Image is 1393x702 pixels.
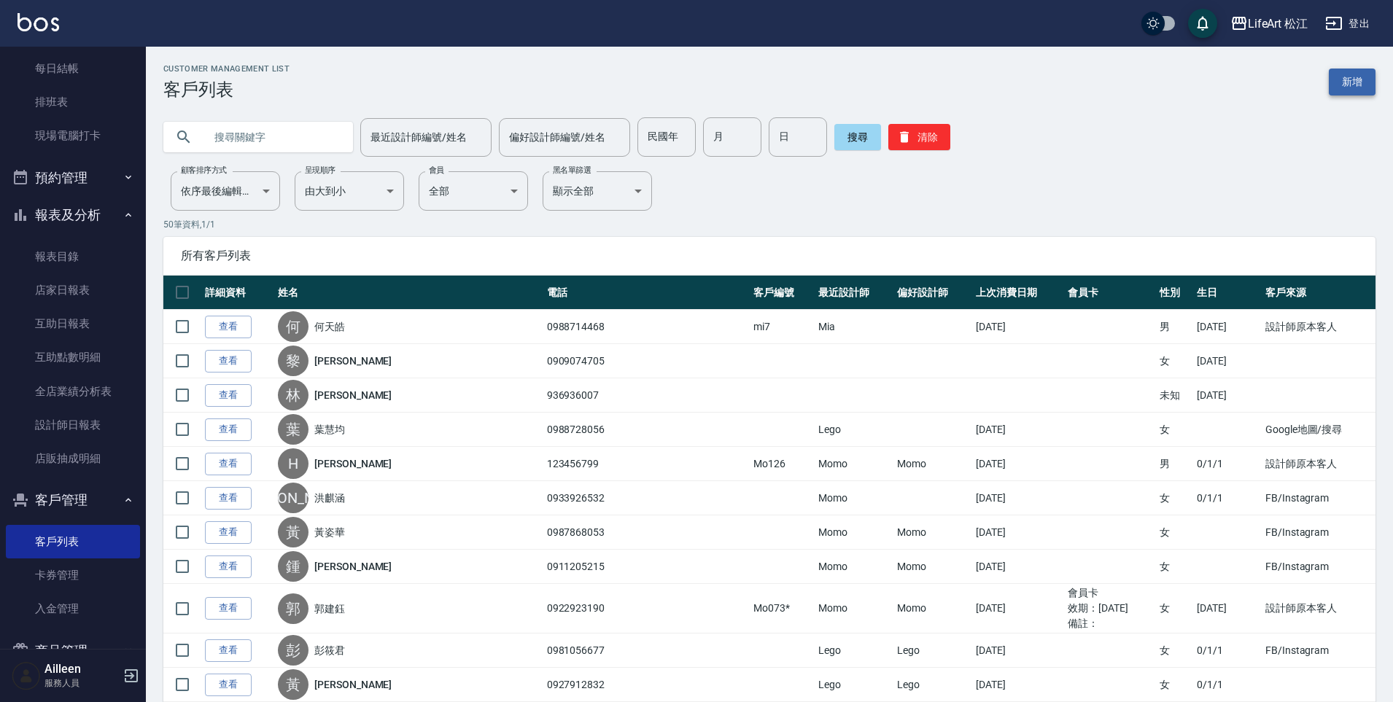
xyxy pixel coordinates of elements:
td: [DATE] [972,413,1065,447]
td: 0981056677 [543,633,750,668]
td: [DATE] [972,515,1065,550]
img: Logo [18,13,59,31]
div: 依序最後編輯時間 [171,171,280,211]
td: 0922923190 [543,584,750,633]
h2: Customer Management List [163,64,290,74]
a: [PERSON_NAME] [314,354,392,368]
td: FB/Instagram [1262,633,1375,668]
td: [DATE] [972,633,1065,668]
ul: 備註： [1068,616,1152,631]
a: 黃姿華 [314,525,345,539]
td: Momo [815,515,893,550]
td: 男 [1156,310,1193,344]
label: 黑名單篩選 [553,165,591,176]
td: 0/1/1 [1193,668,1262,702]
td: Mo073* [750,584,815,633]
td: 設計師原本客人 [1262,447,1375,481]
td: 0927912832 [543,668,750,702]
a: 葉慧均 [314,422,345,437]
td: 女 [1156,344,1193,378]
button: 清除 [888,124,950,150]
div: 黃 [278,669,309,700]
input: 搜尋關鍵字 [204,117,341,157]
th: 偏好設計師 [893,276,972,310]
td: 女 [1156,481,1193,515]
a: [PERSON_NAME] [314,388,392,402]
button: 登出 [1319,10,1375,37]
a: 何天皓 [314,319,345,334]
a: 郭建鈺 [314,601,345,616]
a: 設計師日報表 [6,408,140,442]
td: 女 [1156,413,1193,447]
th: 客戶來源 [1262,276,1375,310]
button: 客戶管理 [6,481,140,519]
div: 葉 [278,414,309,445]
div: LifeArt 松江 [1248,15,1308,33]
a: 卡券管理 [6,558,140,592]
div: 鍾 [278,551,309,582]
td: Momo [893,515,972,550]
td: Momo [815,550,893,584]
label: 會員 [429,165,444,176]
button: save [1188,9,1217,38]
a: 互助點數明細 [6,340,140,374]
td: Momo [815,584,893,633]
td: [DATE] [972,447,1065,481]
a: 彭筱君 [314,643,345,658]
td: [DATE] [972,481,1065,515]
td: FB/Instagram [1262,481,1375,515]
a: 入金管理 [6,592,140,625]
img: Person [12,661,41,690]
a: 全店業績分析表 [6,375,140,408]
a: 查看 [205,418,252,441]
th: 會員卡 [1064,276,1155,310]
a: 現場電腦打卡 [6,119,140,152]
a: 每日結帳 [6,52,140,85]
th: 姓名 [274,276,543,310]
a: 查看 [205,674,252,696]
th: 電話 [543,276,750,310]
div: 彭 [278,635,309,666]
td: 0/1/1 [1193,447,1262,481]
td: 123456799 [543,447,750,481]
td: 0911205215 [543,550,750,584]
td: Lego [815,413,893,447]
td: [DATE] [1193,378,1262,413]
a: 查看 [205,453,252,475]
td: 0909074705 [543,344,750,378]
td: Momo [893,584,972,633]
button: 商品管理 [6,632,140,670]
a: 查看 [205,487,252,510]
th: 上次消費日期 [972,276,1065,310]
a: 報表目錄 [6,240,140,273]
th: 生日 [1193,276,1262,310]
td: 0988728056 [543,413,750,447]
a: 客戶列表 [6,525,140,558]
td: 男 [1156,447,1193,481]
td: mi7 [750,310,815,344]
td: [DATE] [972,668,1065,702]
a: [PERSON_NAME] [314,677,392,692]
td: [DATE] [1193,310,1262,344]
td: Momo [815,447,893,481]
td: [DATE] [1193,584,1262,633]
button: 預約管理 [6,159,140,197]
td: [DATE] [972,584,1065,633]
div: 由大到小 [295,171,404,211]
td: 0/1/1 [1193,633,1262,668]
label: 呈現順序 [305,165,335,176]
td: Mo126 [750,447,815,481]
td: Momo [815,481,893,515]
td: [DATE] [972,310,1065,344]
td: Google地圖/搜尋 [1262,413,1375,447]
div: 林 [278,380,309,410]
div: 顯示全部 [543,171,652,211]
td: 設計師原本客人 [1262,584,1375,633]
a: [PERSON_NAME] [314,559,392,574]
td: 設計師原本客人 [1262,310,1375,344]
td: FB/Instagram [1262,515,1375,550]
td: 936936007 [543,378,750,413]
div: 何 [278,311,309,342]
h3: 客戶列表 [163,79,290,100]
td: Lego [893,668,972,702]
